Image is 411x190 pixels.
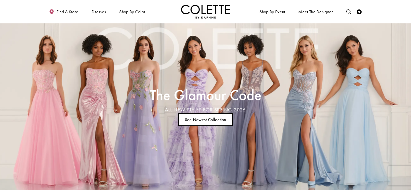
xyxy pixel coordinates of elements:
[181,5,230,19] a: Visit Home Page
[92,9,106,14] span: Dresses
[356,5,363,19] a: Check Wishlist
[118,5,147,19] span: Shop by color
[298,9,333,14] span: Meet the designer
[90,5,107,19] span: Dresses
[119,9,145,14] span: Shop by color
[297,5,334,19] a: Meet the designer
[148,111,263,128] ul: Slider Links
[48,5,80,19] a: Find a store
[258,5,286,19] span: Shop By Event
[150,107,262,113] h4: ALL NEW STYLES FOR SPRING 2026
[178,113,233,126] a: See Newest Collection The Glamour Code ALL NEW STYLES FOR SPRING 2026
[260,9,285,14] span: Shop By Event
[181,5,230,19] img: Colette by Daphne
[57,9,79,14] span: Find a store
[345,5,353,19] a: Toggle search
[150,88,262,102] h2: The Glamour Code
